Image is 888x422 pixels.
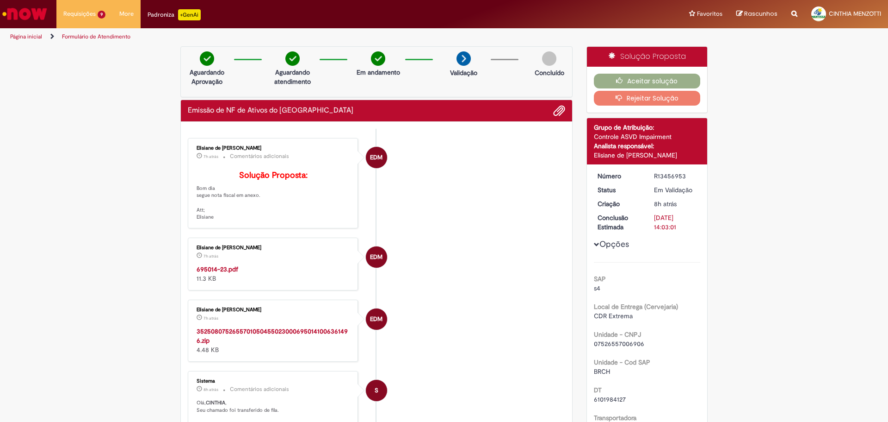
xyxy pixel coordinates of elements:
[203,387,218,392] span: 8h atrás
[594,395,626,403] span: 6101984127
[197,327,348,345] a: 35250807526557010504550230006950141006361496.zip
[188,107,353,115] h2: Emissão de NF de Ativos do ASVD Histórico de tíquete
[203,315,218,321] span: 7h atrás
[594,330,641,339] b: Unidade - CNPJ
[197,245,351,251] div: Elisiane de [PERSON_NAME]
[357,68,400,77] p: Em andamento
[98,11,105,19] span: 9
[197,265,351,283] div: 11.3 KB
[594,91,701,106] button: Rejeitar Solução
[206,399,225,406] b: CINTHIA
[119,9,134,19] span: More
[553,105,565,117] button: Adicionar anexos
[654,185,697,195] div: Em Validação
[594,358,650,366] b: Unidade - Cod SAP
[197,171,351,221] p: Bom dia segue nota fiscal em anexo. Att; Elisiane
[829,10,881,18] span: CINTHIA MENZOTTI
[370,246,382,268] span: EDM
[654,200,677,208] time: 28/08/2025 11:02:58
[197,265,238,273] a: 695014-23.pdf
[185,68,229,86] p: Aguardando Aprovação
[697,9,722,19] span: Favoritos
[591,171,647,181] dt: Número
[591,185,647,195] dt: Status
[594,151,701,160] div: Elisiane de [PERSON_NAME]
[375,379,378,402] span: S
[203,253,218,259] time: 28/08/2025 11:06:49
[594,74,701,88] button: Aceitar solução
[594,386,602,394] b: DT
[594,123,701,132] div: Grupo de Atribuição:
[450,68,477,77] p: Validação
[197,307,351,313] div: Elisiane de [PERSON_NAME]
[594,275,606,283] b: SAP
[594,141,701,151] div: Analista responsável:
[366,309,387,330] div: Elisiane de Moura Cardozo
[594,302,678,311] b: Local de Entrega (Cervejaria)
[203,154,218,159] time: 28/08/2025 11:06:57
[270,68,315,86] p: Aguardando atendimento
[7,28,585,45] ul: Trilhas de página
[654,213,697,232] div: [DATE] 14:03:01
[203,315,218,321] time: 28/08/2025 11:06:49
[366,380,387,401] div: System
[594,284,600,292] span: s4
[366,147,387,168] div: Elisiane de Moura Cardozo
[587,47,708,67] div: Solução Proposta
[197,378,351,384] div: Sistema
[594,367,610,376] span: BRCH
[594,340,644,348] span: 07526557006906
[197,145,351,151] div: Elisiane de [PERSON_NAME]
[654,200,677,208] span: 8h atrás
[239,170,308,181] b: Solução Proposta:
[594,414,636,422] b: Transportadora
[203,387,218,392] time: 28/08/2025 11:03:02
[542,51,556,66] img: img-circle-grey.png
[148,9,201,20] div: Padroniza
[197,327,351,354] div: 4.48 KB
[591,213,647,232] dt: Conclusão Estimada
[1,5,49,23] img: ServiceNow
[285,51,300,66] img: check-circle-green.png
[203,253,218,259] span: 7h atrás
[10,33,42,40] a: Página inicial
[654,199,697,208] div: 28/08/2025 11:02:58
[736,10,777,19] a: Rascunhos
[654,171,697,181] div: R13456953
[591,199,647,208] dt: Criação
[535,68,564,77] p: Concluído
[456,51,471,66] img: arrow-next.png
[366,246,387,268] div: Elisiane de Moura Cardozo
[62,33,130,40] a: Formulário de Atendimento
[370,308,382,330] span: EDM
[370,146,382,169] span: EDM
[371,51,385,66] img: check-circle-green.png
[594,132,701,141] div: Controle ASVD Impairment
[200,51,214,66] img: check-circle-green.png
[744,9,777,18] span: Rascunhos
[63,9,96,19] span: Requisições
[203,154,218,159] span: 7h atrás
[594,312,633,320] span: CDR Extrema
[230,152,289,160] small: Comentários adicionais
[178,9,201,20] p: +GenAi
[230,385,289,393] small: Comentários adicionais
